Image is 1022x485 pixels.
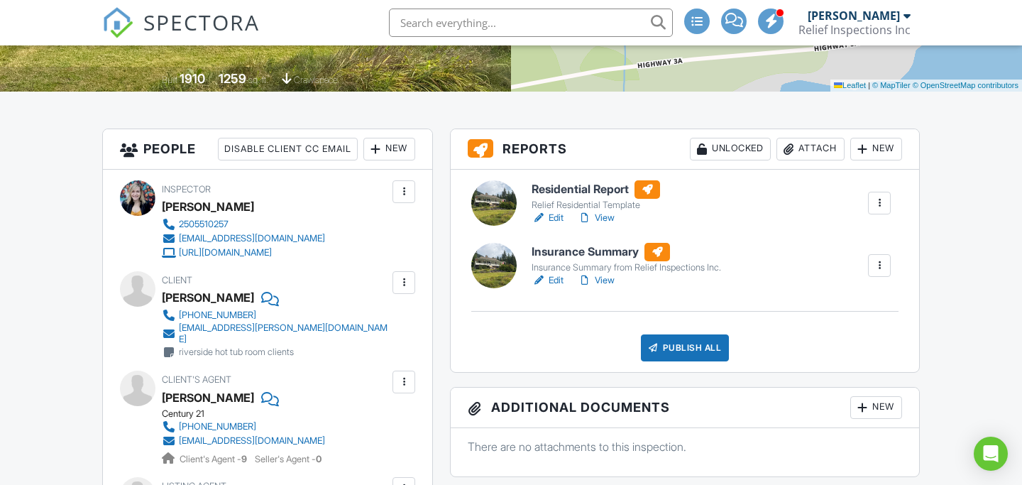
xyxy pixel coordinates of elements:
[162,196,254,217] div: [PERSON_NAME]
[974,437,1008,471] div: Open Intercom Messenger
[162,308,389,322] a: [PHONE_NUMBER]
[532,243,721,261] h6: Insurance Summary
[180,71,205,86] div: 1910
[162,420,325,434] a: [PHONE_NUMBER]
[162,287,254,308] div: [PERSON_NAME]
[468,439,902,454] p: There are no attachments to this inspection.
[532,243,721,274] a: Insurance Summary Insurance Summary from Relief Inspections Inc.
[162,75,177,85] span: Built
[690,138,771,160] div: Unlocked
[162,275,192,285] span: Client
[162,322,389,345] a: [EMAIL_ADDRESS][PERSON_NAME][DOMAIN_NAME]
[808,9,900,23] div: [PERSON_NAME]
[162,231,325,246] a: [EMAIL_ADDRESS][DOMAIN_NAME]
[872,81,911,89] a: © MapTiler
[578,273,615,288] a: View
[294,75,338,85] span: crawlspace
[532,273,564,288] a: Edit
[103,129,432,170] h3: People
[451,129,919,170] h3: Reports
[179,219,229,230] div: 2505510257
[180,454,249,464] span: Client's Agent -
[316,454,322,464] strong: 0
[179,233,325,244] div: [EMAIL_ADDRESS][DOMAIN_NAME]
[363,138,415,160] div: New
[248,75,268,85] span: sq. ft.
[162,374,231,385] span: Client's Agent
[776,138,845,160] div: Attach
[798,23,911,37] div: Relief Inspections Inc
[641,334,730,361] div: Publish All
[850,138,902,160] div: New
[532,262,721,273] div: Insurance Summary from Relief Inspections Inc.
[868,81,870,89] span: |
[102,7,133,38] img: The Best Home Inspection Software - Spectora
[451,388,919,428] h3: Additional Documents
[532,200,660,211] div: Relief Residential Template
[179,421,256,432] div: [PHONE_NUMBER]
[389,9,673,37] input: Search everything...
[913,81,1018,89] a: © OpenStreetMap contributors
[834,81,866,89] a: Leaflet
[143,7,260,37] span: SPECTORA
[162,434,325,448] a: [EMAIL_ADDRESS][DOMAIN_NAME]
[578,211,615,225] a: View
[179,247,272,258] div: [URL][DOMAIN_NAME]
[162,408,336,420] div: Century 21
[218,138,358,160] div: Disable Client CC Email
[532,211,564,225] a: Edit
[241,454,247,464] strong: 9
[162,184,211,195] span: Inspector
[850,396,902,419] div: New
[255,454,322,464] span: Seller's Agent -
[162,387,254,408] a: [PERSON_NAME]
[179,322,389,345] div: [EMAIL_ADDRESS][PERSON_NAME][DOMAIN_NAME]
[179,435,325,447] div: [EMAIL_ADDRESS][DOMAIN_NAME]
[532,180,660,199] h6: Residential Report
[179,310,256,321] div: [PHONE_NUMBER]
[162,246,325,260] a: [URL][DOMAIN_NAME]
[162,217,325,231] a: 2505510257
[532,180,660,212] a: Residential Report Relief Residential Template
[102,19,260,49] a: SPECTORA
[219,71,246,86] div: 1259
[179,347,294,358] div: riverside hot tub room clients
